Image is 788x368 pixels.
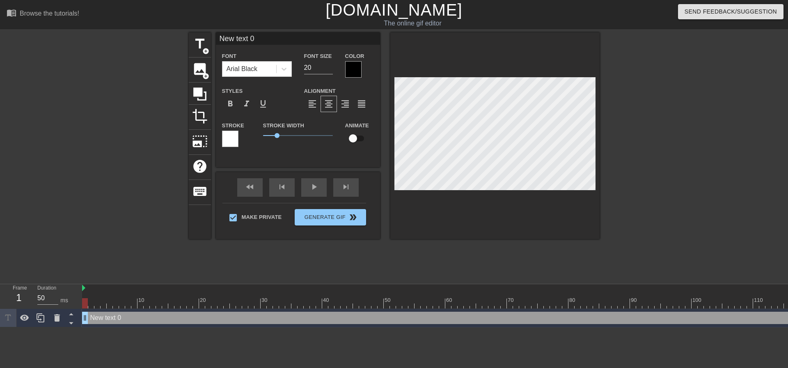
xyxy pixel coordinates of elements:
[323,296,330,304] div: 40
[304,87,336,95] label: Alignment
[192,108,208,124] span: crop
[13,290,25,305] div: 1
[692,296,703,304] div: 100
[242,99,252,109] span: format_italic
[340,99,350,109] span: format_align_right
[357,99,367,109] span: format_align_justify
[569,296,577,304] div: 80
[263,122,304,130] label: Stroke Width
[685,7,777,17] span: Send Feedback/Suggestion
[138,296,146,304] div: 10
[192,159,208,174] span: help
[192,133,208,149] span: photo_size_select_large
[261,296,269,304] div: 30
[258,99,268,109] span: format_underline
[20,10,79,17] div: Browse the tutorials!
[678,4,783,19] button: Send Feedback/Suggestion
[81,314,89,322] span: drag_handle
[7,284,31,308] div: Frame
[267,18,559,28] div: The online gif editor
[307,99,317,109] span: format_align_left
[631,296,638,304] div: 90
[60,296,68,305] div: ms
[345,122,369,130] label: Animate
[325,1,462,19] a: [DOMAIN_NAME]
[345,52,364,60] label: Color
[202,73,209,80] span: add_circle
[192,61,208,77] span: image
[446,296,454,304] div: 60
[304,52,332,60] label: Font Size
[508,296,515,304] div: 70
[324,99,334,109] span: format_align_center
[227,64,258,74] div: Arial Black
[754,296,764,304] div: 110
[192,184,208,199] span: keyboard
[225,99,235,109] span: format_bold
[192,36,208,52] span: title
[222,122,244,130] label: Stroke
[242,213,282,221] span: Make Private
[298,212,362,222] span: Generate Gif
[277,182,287,192] span: skip_previous
[245,182,255,192] span: fast_rewind
[7,8,16,18] span: menu_book
[348,212,358,222] span: double_arrow
[309,182,319,192] span: play_arrow
[341,182,351,192] span: skip_next
[295,209,366,225] button: Generate Gif
[222,87,243,95] label: Styles
[222,52,236,60] label: Font
[200,296,207,304] div: 20
[37,286,56,291] label: Duration
[7,8,79,21] a: Browse the tutorials!
[385,296,392,304] div: 50
[202,48,209,55] span: add_circle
